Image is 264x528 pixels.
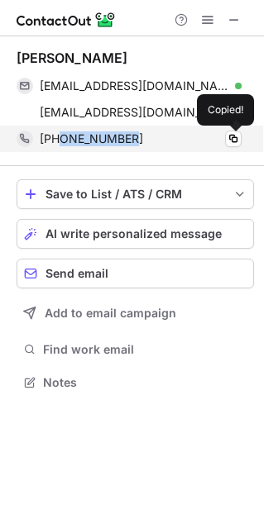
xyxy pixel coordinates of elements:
button: Send email [17,259,254,288]
img: ContactOut v5.3.10 [17,10,116,30]
span: [PHONE_NUMBER] [40,131,143,146]
span: Notes [43,375,247,390]
button: Add to email campaign [17,298,254,328]
span: Send email [46,267,108,280]
span: [EMAIL_ADDRESS][DOMAIN_NAME] [40,105,229,120]
span: Add to email campaign [45,307,176,320]
div: [PERSON_NAME] [17,50,127,66]
div: Save to List / ATS / CRM [46,188,225,201]
button: Notes [17,371,254,394]
button: save-profile-one-click [17,179,254,209]
span: AI write personalized message [46,227,222,240]
button: AI write personalized message [17,219,254,249]
span: [EMAIL_ADDRESS][DOMAIN_NAME] [40,78,229,93]
span: Find work email [43,342,247,357]
button: Find work email [17,338,254,361]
